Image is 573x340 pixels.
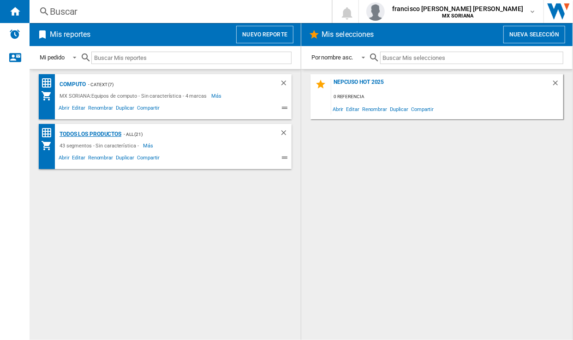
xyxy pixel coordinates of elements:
[9,29,20,40] img: alerts-logo.svg
[392,4,523,13] span: francisco [PERSON_NAME] [PERSON_NAME]
[442,13,473,19] b: MX SORIANA
[41,127,57,139] div: Matriz de precios
[136,153,161,164] span: Compartir
[143,140,155,151] span: Más
[345,103,361,115] span: Editar
[503,26,565,43] button: Nueva selección
[50,5,308,18] div: Buscar
[361,103,388,115] span: Renombrar
[87,153,114,164] span: Renombrar
[280,129,292,140] div: Borrar
[41,90,57,101] div: Mi colección
[57,140,143,151] div: 43 segmentos - Sin característica -
[311,54,353,61] div: Por nombre asc.
[57,90,211,101] div: MX SORIANA:Equipos de computo - Sin característica - 4 marcas
[48,26,92,43] h2: Mis reportes
[380,52,563,64] input: Buscar Mis selecciones
[87,104,114,115] span: Renombrar
[280,79,292,90] div: Borrar
[114,104,136,115] span: Duplicar
[331,79,551,91] div: NepCuso hOt 2025
[57,104,71,115] span: Abrir
[71,104,87,115] span: Editar
[211,90,223,101] span: Más
[41,140,57,151] div: Mi colección
[136,104,161,115] span: Compartir
[40,54,65,61] div: Mi pedido
[410,103,435,115] span: Compartir
[41,77,57,89] div: Matriz de precios
[331,103,345,115] span: Abrir
[388,103,410,115] span: Duplicar
[57,129,121,140] div: Todos los Productos
[551,79,563,91] div: Borrar
[320,26,376,43] h2: Mis selecciones
[91,52,292,64] input: Buscar Mis reportes
[366,2,385,21] img: profile.jpg
[57,79,86,90] div: Computo
[86,79,261,90] div: - CatExt (7)
[121,129,261,140] div: - ALL (21)
[331,91,563,103] div: 0 referencia
[71,153,87,164] span: Editar
[57,153,71,164] span: Abrir
[114,153,136,164] span: Duplicar
[236,26,293,43] button: Nuevo reporte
